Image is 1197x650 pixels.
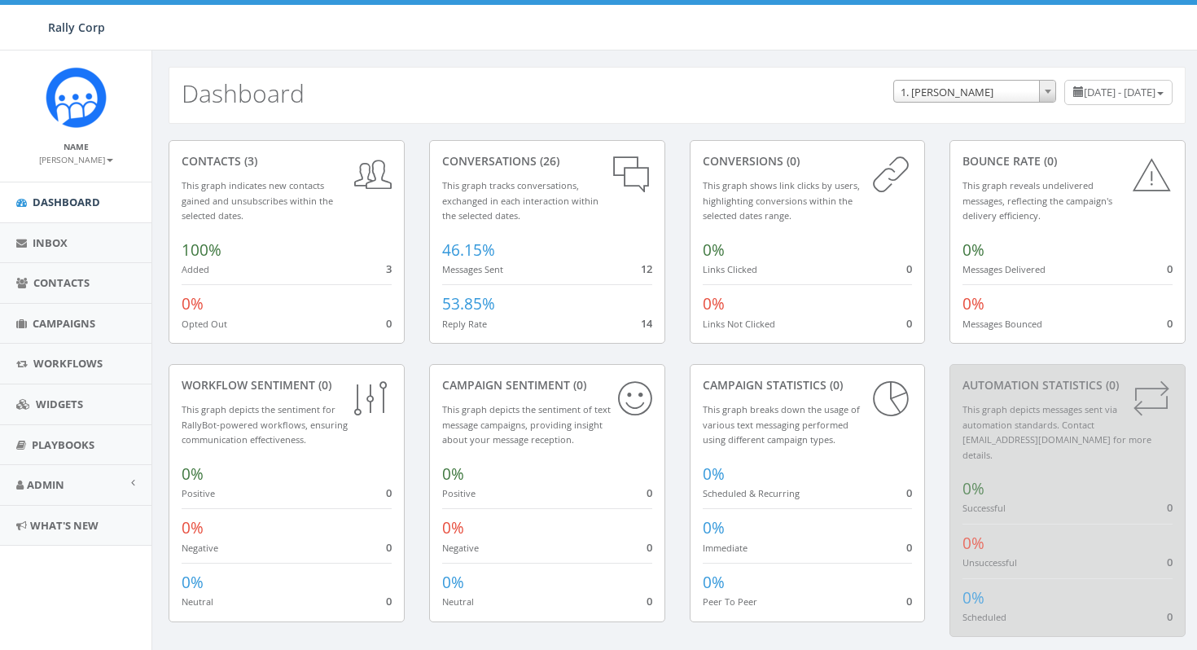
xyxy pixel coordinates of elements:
span: 0% [703,239,725,261]
span: [DATE] - [DATE] [1084,85,1155,99]
div: Automation Statistics [962,377,1173,393]
span: 0% [703,463,725,485]
span: 0% [962,533,984,554]
small: Neutral [442,595,474,608]
span: 3 [386,261,392,276]
span: (0) [1103,377,1119,393]
span: 0% [442,572,464,593]
span: What's New [30,518,99,533]
small: This graph reveals undelivered messages, reflecting the campaign's delivery efficiency. [962,179,1112,222]
small: This graph indicates new contacts gained and unsubscribes within the selected dates. [182,179,333,222]
small: Messages Delivered [962,263,1046,275]
span: 0 [386,594,392,608]
span: 0% [703,572,725,593]
span: (0) [826,377,843,393]
span: (0) [570,377,586,393]
span: Campaigns [33,316,95,331]
span: 0 [906,540,912,555]
span: 0% [962,239,984,261]
span: 0 [1167,500,1173,515]
div: Campaign Statistics [703,377,913,393]
span: 0% [703,293,725,314]
div: conversations [442,153,652,169]
h2: Dashboard [182,80,305,107]
span: Widgets [36,397,83,411]
span: 0 [1167,609,1173,624]
span: 0 [1167,555,1173,569]
img: Icon_1.png [46,67,107,128]
small: Negative [182,542,218,554]
span: Rally Corp [48,20,105,35]
small: Reply Rate [442,318,487,330]
small: This graph breaks down the usage of various text messaging performed using different campaign types. [703,403,860,446]
small: Peer To Peer [703,595,757,608]
span: 0% [703,517,725,538]
span: 0 [906,594,912,608]
small: Successful [962,502,1006,514]
span: 0% [182,572,204,593]
small: Negative [442,542,479,554]
small: Messages Sent [442,263,503,275]
small: Messages Bounced [962,318,1042,330]
div: conversions [703,153,913,169]
span: 0% [182,293,204,314]
span: 0 [1167,261,1173,276]
span: 100% [182,239,221,261]
small: Scheduled [962,611,1006,623]
small: Scheduled & Recurring [703,487,800,499]
a: [PERSON_NAME] [39,152,113,166]
small: Positive [182,487,215,499]
span: Contacts [33,275,90,290]
span: 53.85% [442,293,495,314]
small: Unsuccessful [962,556,1017,569]
span: Admin [27,477,64,492]
span: 0 [906,316,912,331]
span: 14 [641,316,652,331]
span: 0 [647,594,652,608]
div: Bounce Rate [962,153,1173,169]
span: 12 [641,261,652,276]
small: Neutral [182,595,213,608]
span: 0% [962,587,984,608]
small: This graph shows link clicks by users, highlighting conversions within the selected dates range. [703,179,860,222]
span: 0 [647,485,652,500]
span: 0% [962,478,984,499]
span: 0% [182,517,204,538]
div: Campaign Sentiment [442,377,652,393]
small: Links Clicked [703,263,757,275]
span: 1. James Martin [893,80,1056,103]
div: Workflow Sentiment [182,377,392,393]
small: Opted Out [182,318,227,330]
small: Links Not Clicked [703,318,775,330]
span: Inbox [33,235,68,250]
span: 0 [1167,316,1173,331]
span: 1. James Martin [894,81,1055,103]
span: Workflows [33,356,103,371]
small: Immediate [703,542,748,554]
span: 0% [962,293,984,314]
span: (26) [537,153,559,169]
small: This graph tracks conversations, exchanged in each interaction within the selected dates. [442,179,598,222]
small: This graph depicts messages sent via automation standards. Contact [EMAIL_ADDRESS][DOMAIN_NAME] f... [962,403,1151,461]
span: 0 [386,485,392,500]
span: 46.15% [442,239,495,261]
span: Playbooks [32,437,94,452]
span: (0) [783,153,800,169]
small: Positive [442,487,476,499]
small: Name [64,141,89,152]
span: 0 [386,540,392,555]
span: 0% [442,463,464,485]
span: (0) [315,377,331,393]
div: contacts [182,153,392,169]
small: [PERSON_NAME] [39,154,113,165]
small: Added [182,263,209,275]
span: 0 [386,316,392,331]
span: (3) [241,153,257,169]
span: 0% [442,517,464,538]
span: 0 [906,485,912,500]
small: This graph depicts the sentiment of text message campaigns, providing insight about your message ... [442,403,611,446]
span: 0 [906,261,912,276]
span: 0 [647,540,652,555]
span: (0) [1041,153,1057,169]
small: This graph depicts the sentiment for RallyBot-powered workflows, ensuring communication effective... [182,403,348,446]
